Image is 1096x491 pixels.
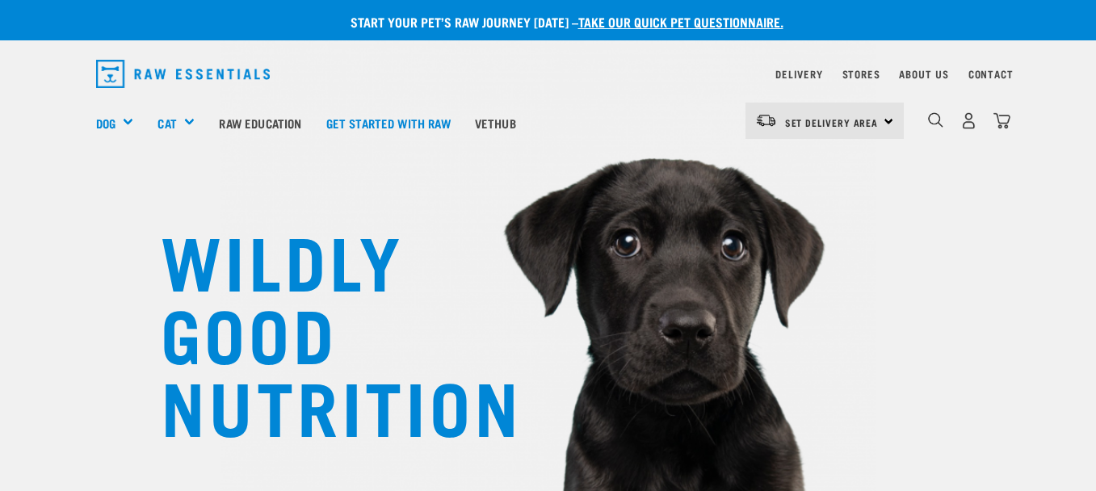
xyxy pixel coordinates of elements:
[314,90,463,155] a: Get started with Raw
[96,114,115,132] a: Dog
[960,112,977,129] img: user.png
[785,120,879,125] span: Set Delivery Area
[928,112,943,128] img: home-icon-1@2x.png
[899,71,948,77] a: About Us
[207,90,313,155] a: Raw Education
[463,90,528,155] a: Vethub
[842,71,880,77] a: Stores
[96,60,271,88] img: Raw Essentials Logo
[968,71,1014,77] a: Contact
[775,71,822,77] a: Delivery
[755,113,777,128] img: van-moving.png
[578,18,783,25] a: take our quick pet questionnaire.
[157,114,176,132] a: Cat
[83,53,1014,94] nav: dropdown navigation
[161,222,484,440] h1: WILDLY GOOD NUTRITION
[993,112,1010,129] img: home-icon@2x.png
